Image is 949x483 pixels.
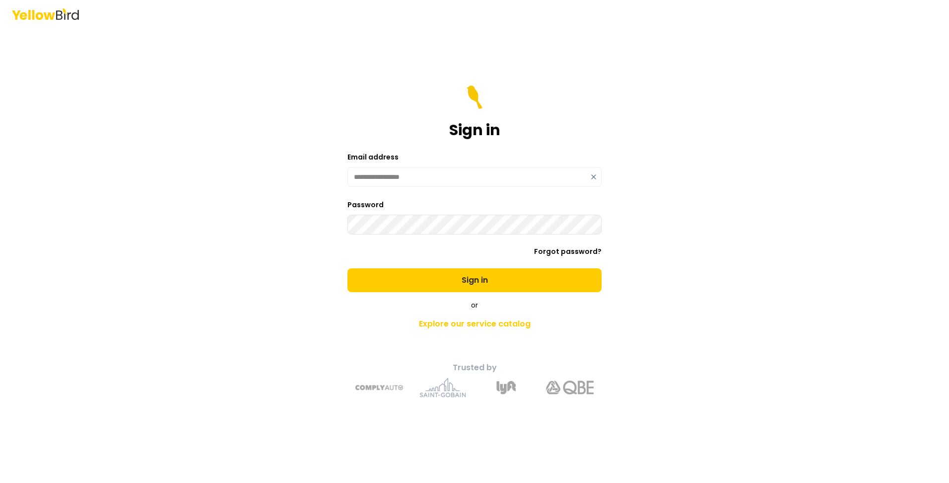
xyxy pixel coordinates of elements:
h1: Sign in [449,121,500,139]
label: Email address [347,152,399,162]
p: Trusted by [300,362,649,374]
label: Password [347,200,384,210]
a: Forgot password? [534,246,602,256]
button: Sign in [347,268,602,292]
a: Explore our service catalog [300,314,649,334]
span: or [471,300,478,310]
